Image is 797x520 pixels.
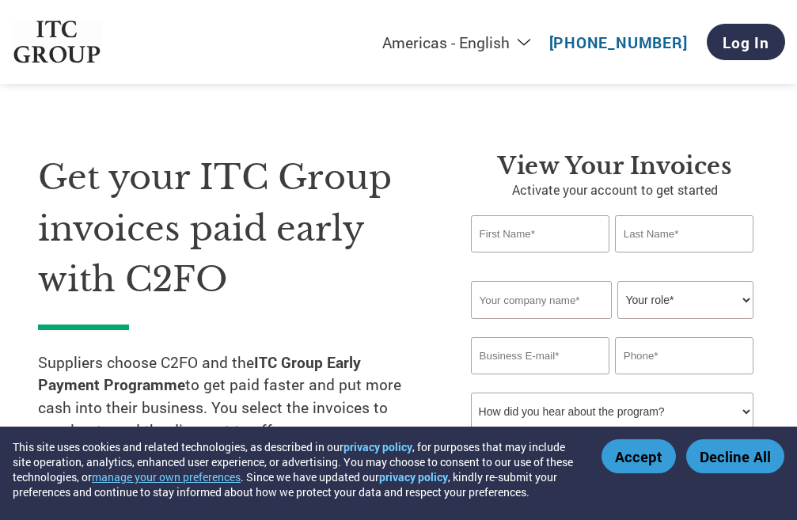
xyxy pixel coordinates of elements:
[471,254,609,275] div: Invalid first name or first name is too long
[471,152,759,180] h3: View your invoices
[615,215,753,252] input: Last Name*
[615,376,753,386] div: Inavlid Phone Number
[549,32,688,52] a: [PHONE_NUMBER]
[602,439,676,473] button: Accept
[471,321,753,331] div: Invalid company name or company name is too long
[38,152,423,306] h1: Get your ITC Group invoices paid early with C2FO
[471,215,609,252] input: First Name*
[92,469,241,484] button: manage your own preferences
[617,281,753,319] select: Title/Role
[615,337,753,374] input: Phone*
[471,337,609,374] input: Invalid Email format
[707,24,785,60] a: Log In
[343,439,412,454] a: privacy policy
[615,254,753,275] div: Invalid last name or last name is too long
[12,21,102,64] img: ITC Group
[471,376,609,386] div: Inavlid Email Address
[686,439,784,473] button: Decline All
[471,281,613,319] input: Your company name*
[38,351,423,442] p: Suppliers choose C2FO and the to get paid faster and put more cash into their business. You selec...
[379,469,448,484] a: privacy policy
[13,439,579,499] div: This site uses cookies and related technologies, as described in our , for purposes that may incl...
[471,180,759,199] p: Activate your account to get started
